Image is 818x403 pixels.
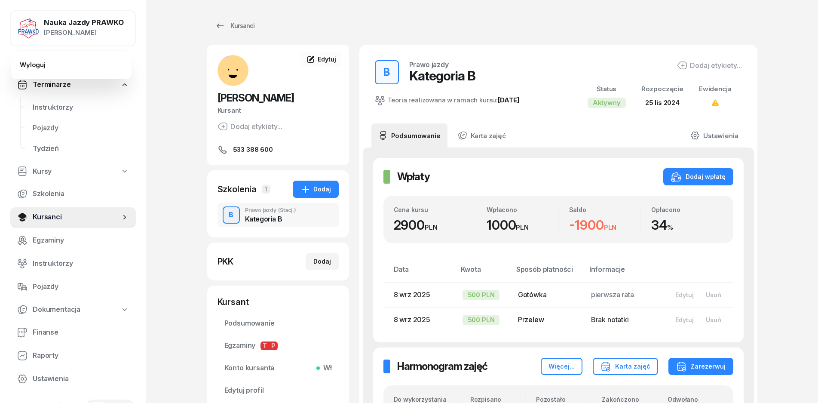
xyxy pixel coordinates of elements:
[245,215,296,222] div: Kategoria B
[380,64,393,81] div: B
[487,217,558,233] div: 1000
[675,291,694,298] div: Edytuj
[394,290,430,299] span: 8 wrz 2025
[207,17,262,34] a: Kursanci
[218,105,339,116] div: Kursant
[225,208,237,222] div: B
[218,203,339,227] button: BPrawo jazdy(Stacj.)Kategoria B
[588,98,626,108] div: Aktywny
[262,185,270,194] span: 1
[33,212,120,223] span: Kursanci
[33,373,129,385] span: Ustawienia
[44,27,124,38] div: [PERSON_NAME]
[394,396,460,403] div: Do wykorzystania
[224,318,332,329] span: Podsumowanie
[10,184,136,204] a: Szkolenia
[651,217,723,233] div: 34
[394,315,430,324] span: 8 wrz 2025
[218,358,339,378] a: Konto kursantaWł
[20,59,46,71] div: Wyloguj
[588,83,626,95] div: Status
[224,385,332,396] span: Edytuj profil
[269,341,278,350] span: P
[33,123,129,134] span: Pojazdy
[671,172,726,182] div: Dodaj wpłatę
[33,350,129,361] span: Raporty
[668,396,723,403] div: Odwołano
[676,361,726,372] div: Zarezerwuj
[498,96,520,104] a: [DATE]
[10,322,136,343] a: Finanse
[218,121,282,132] button: Dodaj etykiety...
[375,95,520,106] div: Teoria realizowana w ramach kursu:
[300,184,331,194] div: Dodaj
[218,145,339,155] a: 533 388 600
[10,253,136,274] a: Instruktorzy
[10,75,136,95] a: Terminarze
[669,313,700,327] button: Edytuj
[456,264,511,282] th: Kwota
[651,206,723,213] div: Opłacono
[33,102,129,113] span: Instruktorzy
[26,138,136,159] a: Tydzień
[218,380,339,401] a: Edytuj profil
[33,235,129,246] span: Egzaminy
[215,21,254,31] div: Kursanci
[10,300,136,320] a: Dokumentacja
[394,206,476,213] div: Cena kursu
[218,92,294,104] span: [PERSON_NAME]
[645,98,680,107] span: 25 lis 2024
[699,83,732,95] div: Ewidencja
[278,208,296,213] span: (Stacj.)
[320,363,332,374] span: Wł
[397,360,487,373] h2: Harmonogram zajęć
[10,277,136,297] a: Pojazdy
[371,123,447,148] a: Podsumowanie
[641,83,683,95] div: Rozpoczęcie
[10,369,136,389] a: Ustawienia
[409,61,449,68] div: Prawo jazdy
[33,79,70,90] span: Terminarze
[26,97,136,118] a: Instruktorzy
[223,206,240,224] button: B
[683,123,745,148] a: Ustawienia
[600,361,650,372] div: Karta zajęć
[33,327,129,338] span: Finanse
[463,315,500,325] div: 500 PLN
[218,313,339,334] a: Podsumowanie
[706,291,721,298] div: Usuń
[218,255,234,268] div: PKK
[33,188,129,200] span: Szkolenia
[224,340,332,351] span: Egzaminy
[511,264,584,282] th: Sposób płatności
[536,396,591,403] div: Pozostało
[593,358,658,375] button: Karta zajęć
[548,361,575,372] div: Więcej...
[313,256,331,267] div: Dodaj
[375,60,399,84] button: B
[451,123,513,148] a: Karta zajęć
[518,314,577,326] div: Przelew
[218,183,257,195] div: Szkolenia
[33,143,129,154] span: Tydzień
[677,60,742,71] button: Dodaj etykiety...
[516,223,529,231] small: PLN
[668,358,733,375] button: Zarezerwuj
[44,19,124,26] div: Nauka Jazdy PRAWKO
[33,304,80,315] span: Dokumentacja
[218,296,339,308] div: Kursant
[487,206,558,213] div: Wpłacono
[293,181,339,198] button: Dodaj
[33,258,129,269] span: Instruktorzy
[245,208,296,213] div: Prawo jazdy
[604,223,617,231] small: PLN
[700,288,727,302] button: Usuń
[218,335,339,356] a: EgzaminyTP
[602,396,657,403] div: Zakończono
[584,264,663,282] th: Informacje
[383,264,456,282] th: Data
[394,217,476,233] div: 2900
[10,52,136,72] a: Pulpit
